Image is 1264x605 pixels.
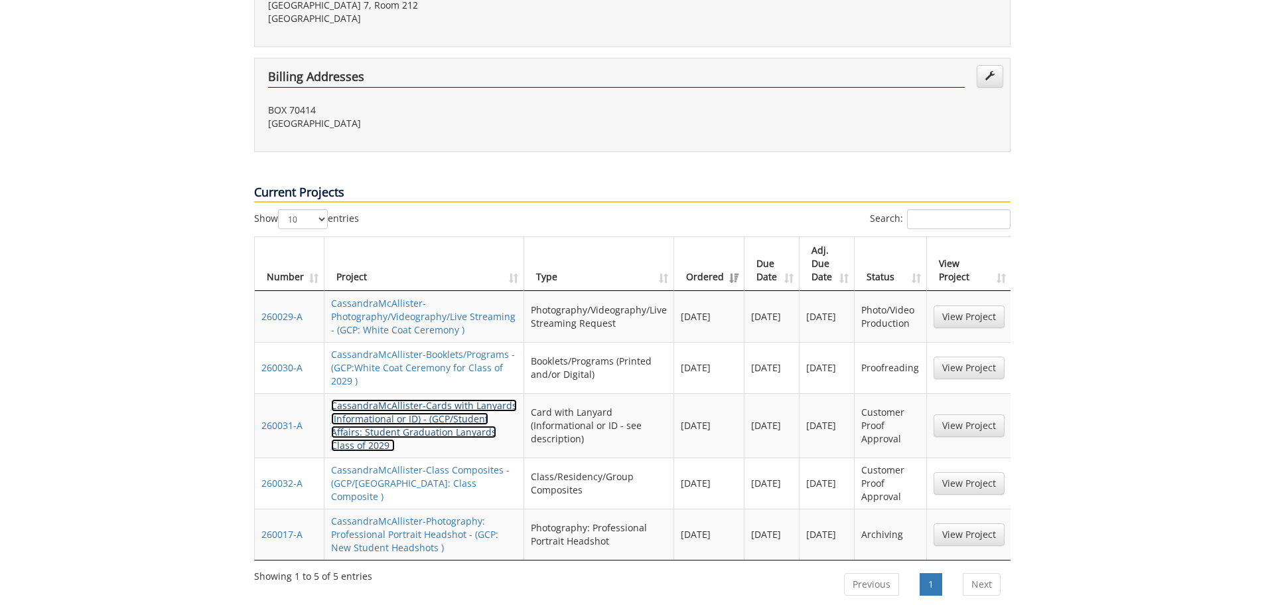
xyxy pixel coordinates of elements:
a: View Project [934,305,1005,328]
td: [DATE] [800,291,855,342]
td: Booklets/Programs (Printed and/or Digital) [524,342,674,393]
a: 260031-A [261,419,303,432]
th: Adj. Due Date: activate to sort column ascending [800,237,855,291]
a: 260029-A [261,310,303,323]
th: Status: activate to sort column ascending [855,237,926,291]
a: View Project [934,357,1005,379]
a: View Project [934,414,1005,437]
td: [DATE] [800,393,855,458]
td: [DATE] [744,342,800,393]
h4: Billing Addresses [268,70,965,88]
td: Archiving [855,509,926,560]
a: Next [963,573,1001,596]
a: 260017-A [261,528,303,541]
label: Show entries [254,209,359,229]
a: 260030-A [261,361,303,374]
th: Ordered: activate to sort column ascending [674,237,744,291]
th: View Project: activate to sort column ascending [927,237,1011,291]
p: Current Projects [254,184,1011,203]
td: [DATE] [744,458,800,509]
td: [DATE] [800,458,855,509]
th: Type: activate to sort column ascending [524,237,674,291]
td: Customer Proof Approval [855,393,926,458]
a: 1 [920,573,942,596]
td: [DATE] [800,342,855,393]
a: CassandraMcAllister-Cards with Lanyards (Informational or ID) - (GCP/Student Affairs: Student Gra... [331,399,517,452]
td: [DATE] [744,393,800,458]
a: View Project [934,472,1005,495]
p: [GEOGRAPHIC_DATA] [268,12,622,25]
th: Due Date: activate to sort column ascending [744,237,800,291]
a: View Project [934,523,1005,546]
a: CassandraMcAllister-Photography/Videography/Live Streaming - (GCP: White Coat Ceremony ) [331,297,516,336]
p: BOX 70414 [268,104,622,117]
input: Search: [907,209,1011,229]
th: Project: activate to sort column ascending [324,237,524,291]
p: [GEOGRAPHIC_DATA] [268,117,622,130]
a: Previous [844,573,899,596]
a: Edit Addresses [977,65,1003,88]
td: [DATE] [744,509,800,560]
a: 260032-A [261,477,303,489]
td: [DATE] [674,509,744,560]
td: Photography: Professional Portrait Headshot [524,509,674,560]
td: Customer Proof Approval [855,458,926,509]
label: Search: [870,209,1011,229]
td: Photography/Videography/Live Streaming Request [524,291,674,342]
select: Showentries [278,209,328,229]
a: CassandraMcAllister-Class Composites - (GCP/[GEOGRAPHIC_DATA]: Class Composite ) [331,464,510,503]
th: Number: activate to sort column ascending [255,237,324,291]
td: Class/Residency/Group Composites [524,458,674,509]
td: Proofreading [855,342,926,393]
td: [DATE] [674,291,744,342]
a: CassandraMcAllister-Booklets/Programs - (GCP:White Coat Ceremony for Class of 2029 ) [331,348,515,387]
td: [DATE] [744,291,800,342]
div: Showing 1 to 5 of 5 entries [254,564,372,583]
td: [DATE] [674,458,744,509]
a: CassandraMcAllister-Photography: Professional Portrait Headshot - (GCP: New Student Headshots ) [331,515,498,554]
td: [DATE] [674,342,744,393]
td: [DATE] [800,509,855,560]
td: Photo/Video Production [855,291,926,342]
td: [DATE] [674,393,744,458]
td: Card with Lanyard (Informational or ID - see description) [524,393,674,458]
